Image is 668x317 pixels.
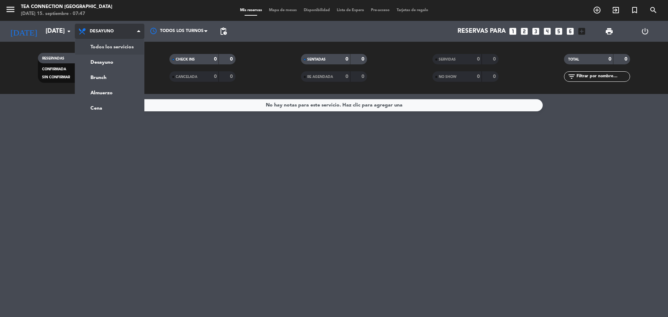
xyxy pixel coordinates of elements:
[75,85,144,101] a: Almuerzo
[576,73,630,80] input: Filtrar por nombre...
[42,57,64,60] span: RESERVADAS
[307,58,326,61] span: SENTADAS
[577,27,586,36] i: add_box
[566,27,575,36] i: looks_6
[75,39,144,55] a: Todos los servicios
[75,101,144,116] a: Cena
[5,4,16,17] button: menu
[5,24,42,39] i: [DATE]
[630,6,639,14] i: turned_in_not
[230,57,234,62] strong: 0
[605,27,613,35] span: print
[493,57,497,62] strong: 0
[176,58,195,61] span: CHECK INS
[219,27,228,35] span: pending_actions
[75,70,144,85] a: Brunch
[361,57,366,62] strong: 0
[477,74,480,79] strong: 0
[300,8,333,12] span: Disponibilidad
[554,27,563,36] i: looks_5
[5,4,16,15] i: menu
[265,8,300,12] span: Mapa de mesas
[609,57,611,62] strong: 0
[393,8,432,12] span: Tarjetas de regalo
[42,68,66,71] span: CONFIRMADA
[520,27,529,36] i: looks_two
[567,72,576,81] i: filter_list
[214,57,217,62] strong: 0
[568,58,579,61] span: TOTAL
[458,28,506,35] span: Reservas para
[593,6,601,14] i: add_circle_outline
[21,3,112,10] div: Tea Connection [GEOGRAPHIC_DATA]
[266,101,403,109] div: No hay notas para este servicio. Haz clic para agregar una
[361,74,366,79] strong: 0
[531,27,540,36] i: looks_3
[345,57,348,62] strong: 0
[612,6,620,14] i: exit_to_app
[345,74,348,79] strong: 0
[493,74,497,79] strong: 0
[625,57,629,62] strong: 0
[65,27,73,35] i: arrow_drop_down
[75,55,144,70] a: Desayuno
[627,21,663,42] div: LOG OUT
[42,76,70,79] span: SIN CONFIRMAR
[439,58,456,61] span: SERVIDAS
[367,8,393,12] span: Pre-acceso
[543,27,552,36] i: looks_4
[237,8,265,12] span: Mis reservas
[307,75,333,79] span: RE AGENDADA
[333,8,367,12] span: Lista de Espera
[230,74,234,79] strong: 0
[21,10,112,17] div: [DATE] 15. septiembre - 07:47
[214,74,217,79] strong: 0
[641,27,649,35] i: power_settings_new
[649,6,658,14] i: search
[90,29,114,34] span: Desayuno
[176,75,197,79] span: CANCELADA
[439,75,456,79] span: NO SHOW
[508,27,517,36] i: looks_one
[477,57,480,62] strong: 0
